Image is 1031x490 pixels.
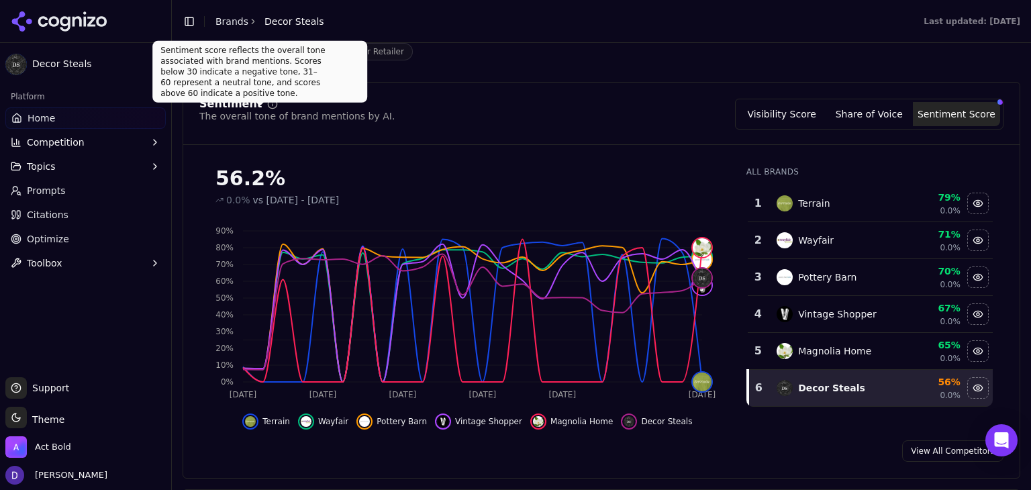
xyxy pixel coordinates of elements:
[215,344,234,353] tspan: 20%
[746,166,993,177] div: All Brands
[301,416,311,427] img: wayfair
[215,360,234,370] tspan: 10%
[5,54,27,75] img: Decor Steals
[746,185,993,407] div: Data table
[27,208,68,222] span: Citations
[152,41,367,103] div: Sentiment score reflects the overall tone associated with brand mentions. Scores below 30 indicat...
[924,16,1020,27] div: Last updated: [DATE]
[5,132,166,153] button: Competition
[777,343,793,359] img: magnolia home
[5,252,166,274] button: Toolbox
[27,256,62,270] span: Toolbox
[898,301,961,315] div: 67%
[940,353,961,364] span: 0.0%
[215,293,234,303] tspan: 50%
[215,260,234,269] tspan: 70%
[967,377,989,399] button: Hide decor steals data
[298,413,348,430] button: Hide wayfair data
[5,436,27,458] img: Act Bold
[898,191,961,204] div: 79%
[902,440,1003,462] a: View All Competitors
[898,264,961,278] div: 70%
[753,232,763,248] div: 2
[798,381,865,395] div: Decor Steals
[359,416,370,427] img: pottery barn
[27,160,56,173] span: Topics
[550,416,613,427] span: Magnolia Home
[826,102,913,126] button: Share of Voice
[689,390,716,399] tspan: [DATE]
[377,416,427,427] span: Pottery Barn
[693,250,711,269] img: pottery barn
[777,232,793,248] img: wayfair
[621,413,692,430] button: Hide decor steals data
[199,99,262,109] div: Sentiment
[693,373,711,391] img: terrain
[221,377,234,387] tspan: 0%
[798,197,830,210] div: Terrain
[469,390,497,399] tspan: [DATE]
[5,466,107,485] button: Open user button
[27,136,85,149] span: Competition
[264,15,324,28] span: Decor Steals
[389,390,417,399] tspan: [DATE]
[913,102,1000,126] button: Sentiment Score
[940,205,961,216] span: 0.0%
[898,338,961,352] div: 65%
[309,390,337,399] tspan: [DATE]
[27,381,69,395] span: Support
[748,259,993,296] tr: 3pottery barnPottery Barn70%0.0%Hide pottery barn data
[5,156,166,177] button: Topics
[549,390,577,399] tspan: [DATE]
[753,306,763,322] div: 4
[230,390,257,399] tspan: [DATE]
[242,413,290,430] button: Hide terrain data
[5,180,166,201] a: Prompts
[28,111,55,125] span: Home
[748,185,993,222] tr: 1terrainTerrain79%0.0%Hide terrain data
[898,228,961,241] div: 71%
[5,86,166,107] div: Platform
[438,416,448,427] img: vintage shopper
[940,242,961,253] span: 0.0%
[356,413,427,430] button: Hide pottery barn data
[262,416,290,427] span: Terrain
[215,166,720,191] div: 56.2%
[777,269,793,285] img: pottery barn
[215,277,234,286] tspan: 60%
[748,222,993,259] tr: 2wayfairWayfair71%0.0%Hide wayfair data
[798,271,856,284] div: Pottery Barn
[940,390,961,401] span: 0.0%
[641,416,692,427] span: Decor Steals
[624,416,634,427] img: decor steals
[777,306,793,322] img: vintage shopper
[30,469,107,481] span: [PERSON_NAME]
[27,414,64,425] span: Theme
[533,416,544,427] img: magnolia home
[5,466,24,485] img: David White
[777,380,793,396] img: decor steals
[798,307,877,321] div: Vintage Shopper
[754,380,763,396] div: 6
[226,193,250,207] span: 0.0%
[5,204,166,226] a: Citations
[967,303,989,325] button: Hide vintage shopper data
[753,269,763,285] div: 3
[738,102,826,126] button: Visibility Score
[215,327,234,336] tspan: 30%
[753,343,763,359] div: 5
[435,413,522,430] button: Hide vintage shopper data
[215,226,234,236] tspan: 90%
[455,416,522,427] span: Vintage Shopper
[940,279,961,290] span: 0.0%
[32,58,150,70] span: Decor Steals
[199,109,395,123] div: The overall tone of brand mentions by AI.
[215,310,234,320] tspan: 40%
[798,234,834,247] div: Wayfair
[753,195,763,211] div: 1
[530,413,613,430] button: Hide magnolia home data
[967,340,989,362] button: Hide magnolia home data
[967,230,989,251] button: Hide wayfair data
[748,333,993,370] tr: 5magnolia homeMagnolia Home65%0.0%Hide magnolia home data
[693,268,711,287] img: decor steals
